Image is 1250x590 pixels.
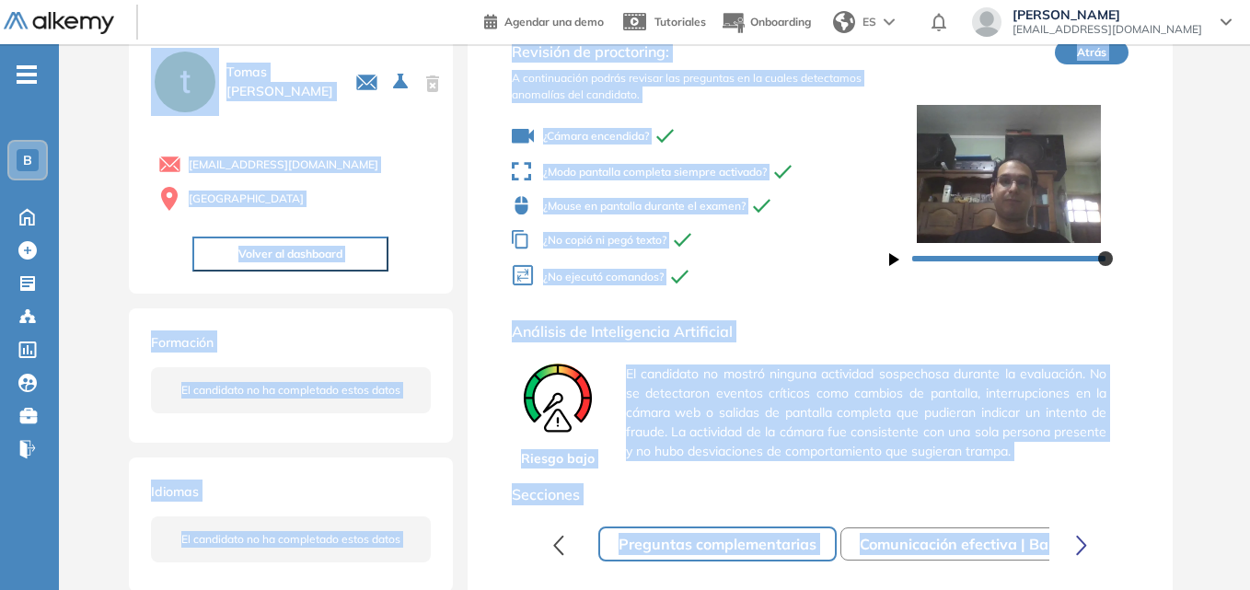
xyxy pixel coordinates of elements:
span: [EMAIL_ADDRESS][DOMAIN_NAME] [1013,22,1202,37]
span: [GEOGRAPHIC_DATA] [189,191,304,207]
span: tomas [PERSON_NAME] [226,63,333,101]
span: Análisis de Inteligencia Artificial [512,320,1129,342]
span: ¿No copió ni pegó texto? [512,230,890,249]
button: Preguntas complementarias [598,526,837,561]
span: ¿No ejecutó comandos? [512,264,890,291]
img: arrow [884,18,895,26]
span: El candidato no mostró ninguna actividad sospechosa durante la evaluación. No se detectaron event... [626,357,1107,469]
span: ¿Cámara encendida? [512,125,890,147]
i: - [17,73,37,76]
img: PROFILE_MENU_LOGO_USER [151,48,219,116]
span: [EMAIL_ADDRESS][DOMAIN_NAME] [189,156,378,173]
img: world [833,11,855,33]
span: Tutoriales [654,15,706,29]
span: ¿Mouse en pantalla durante el examen? [512,196,890,215]
span: El candidato no ha completado estos datos [181,531,400,548]
span: El candidato no ha completado estos datos [181,382,400,399]
button: Onboarding [721,3,811,42]
span: Revisión de proctoring: [512,40,890,63]
span: Riesgo bajo [521,449,595,469]
span: Onboarding [750,15,811,29]
button: Comunicación efectiva | Banco Provincia [840,527,1162,561]
div: Widget de chat [1158,502,1250,590]
span: Secciones [512,483,1129,505]
button: Seleccione la evaluación activa [386,65,419,98]
span: A continuación podrás revisar las preguntas en la cuales detectamos anomalías del candidato. [512,70,890,103]
span: Agendar una demo [504,15,604,29]
span: Formación [151,334,214,351]
a: Agendar una demo [484,9,604,31]
iframe: Chat Widget [1158,502,1250,590]
span: Idiomas [151,483,199,500]
span: [PERSON_NAME] [1013,7,1202,22]
span: B [23,153,32,168]
span: ES [862,14,876,30]
img: Logo [4,12,114,35]
button: Volver al dashboard [192,237,388,272]
span: ¿Modo pantalla completa siempre activado? [512,162,890,181]
button: Atrás [1055,40,1128,64]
